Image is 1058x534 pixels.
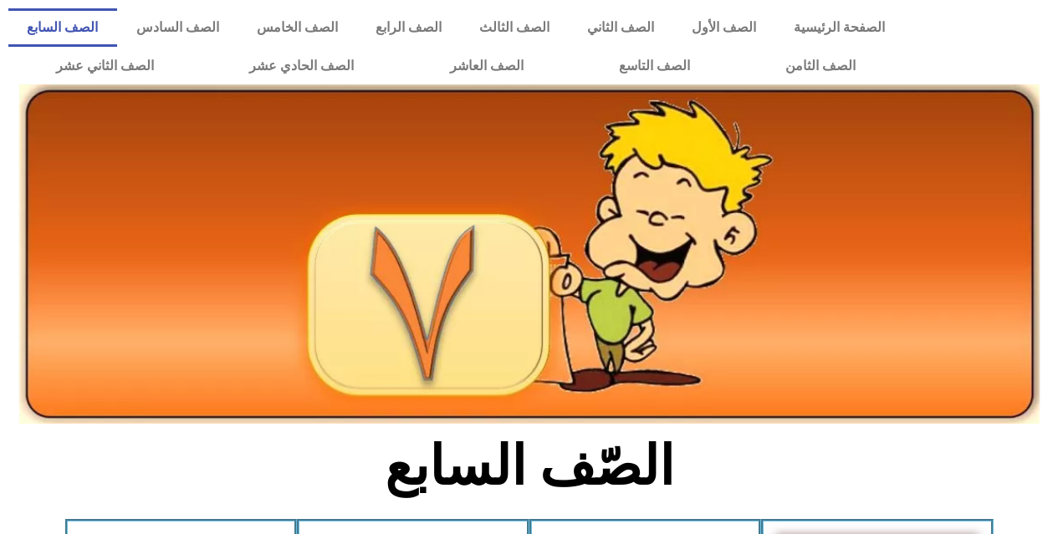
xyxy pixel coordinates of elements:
[8,47,202,85] a: الصف الثاني عشر
[202,47,401,85] a: الصف الحادي عشر
[356,8,460,47] a: الصف الرابع
[402,47,571,85] a: الصف العاشر
[117,8,238,47] a: الصف السادس
[238,8,356,47] a: الصف الخامس
[571,47,738,85] a: الصف التاسع
[460,8,568,47] a: الصف الثالث
[253,434,805,499] h2: الصّف السابع
[672,8,774,47] a: الصف الأول
[568,8,672,47] a: الصف الثاني
[774,8,903,47] a: الصفحة الرئيسية
[8,8,117,47] a: الصف السابع
[738,47,903,85] a: الصف الثامن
